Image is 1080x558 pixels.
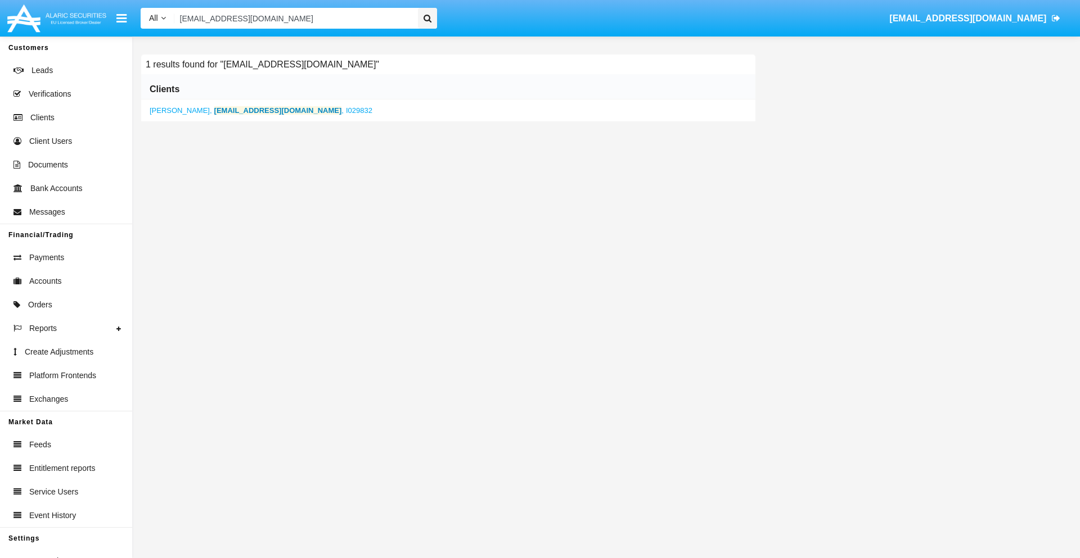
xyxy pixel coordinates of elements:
span: , [214,106,344,115]
h6: Clients [150,83,179,96]
input: Search [174,8,414,29]
span: Create Adjustments [25,346,93,358]
span: Payments [29,252,64,264]
span: Documents [28,159,68,171]
span: Verifications [29,88,71,100]
span: Leads [31,65,53,76]
span: Reports [29,323,57,334]
span: Accounts [29,275,62,287]
span: Platform Frontends [29,370,96,382]
span: Event History [29,510,76,521]
span: [EMAIL_ADDRESS][DOMAIN_NAME] [889,13,1046,23]
span: Feeds [29,439,51,451]
span: Client Users [29,135,72,147]
span: Orders [28,299,52,311]
span: Entitlement reports [29,462,96,474]
img: Logo image [6,2,108,35]
span: Clients [30,112,55,124]
span: [PERSON_NAME] [150,106,210,115]
span: Service Users [29,486,78,498]
a: All [141,12,174,24]
span: I029832 [346,106,372,115]
b: [EMAIL_ADDRESS][DOMAIN_NAME] [214,106,342,115]
span: Exchanges [29,393,68,405]
span: All [149,13,158,22]
span: Bank Accounts [30,183,83,194]
a: [EMAIL_ADDRESS][DOMAIN_NAME] [884,3,1066,34]
a: , [150,106,372,115]
span: Messages [29,206,65,218]
h6: 1 results found for "[EMAIL_ADDRESS][DOMAIN_NAME]" [141,55,384,74]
